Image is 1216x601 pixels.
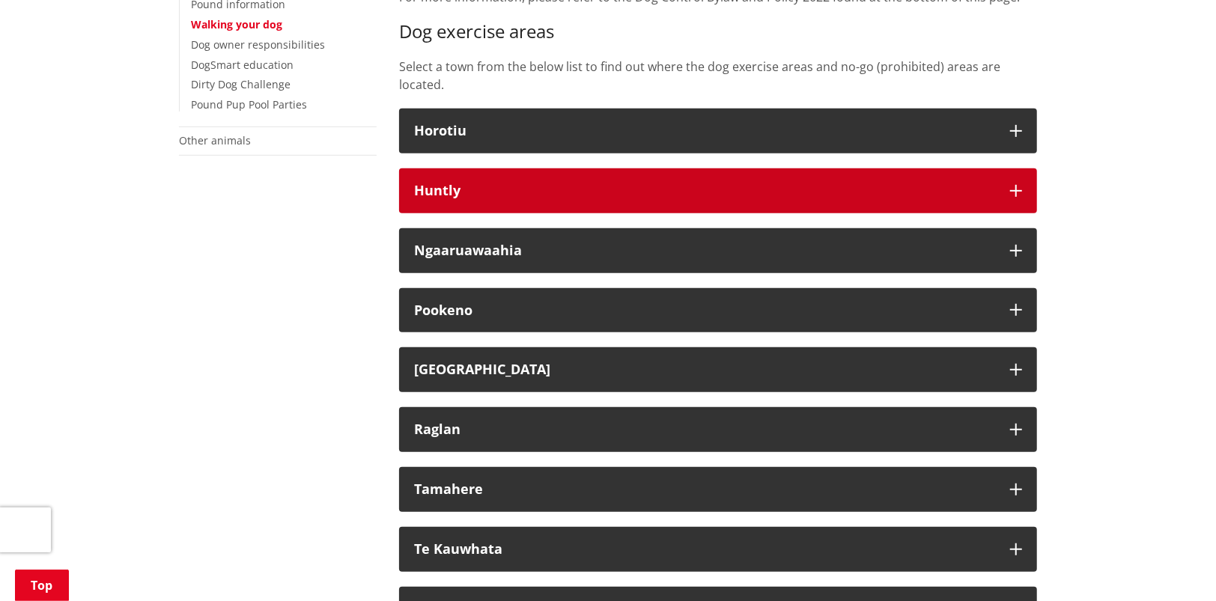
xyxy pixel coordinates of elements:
button: Pookeno [399,288,1037,333]
h3: Te Kauwhata [414,542,995,557]
h3: Huntly [414,183,995,198]
button: [GEOGRAPHIC_DATA] [399,347,1037,392]
button: Huntly [399,168,1037,213]
iframe: Messenger Launcher [1147,538,1201,592]
button: Ngaaruawaahia [399,228,1037,273]
button: Tamahere [399,467,1037,512]
a: Dog owner responsibilities [191,37,325,52]
a: Other animals [179,133,251,147]
h3: Dog exercise areas [399,21,1037,43]
h3: Horotiu [414,123,995,138]
h3: [GEOGRAPHIC_DATA] [414,362,995,377]
h3: Ngaaruawaahia [414,243,995,258]
button: Te Kauwhata [399,527,1037,572]
h3: Raglan [414,422,995,437]
a: Top [15,570,69,601]
a: Dirty Dog Challenge [191,77,291,91]
a: Pound Pup Pool Parties [191,97,307,112]
a: DogSmart education [191,58,294,72]
a: Walking your dog [191,17,282,31]
button: Raglan [399,407,1037,452]
p: Select a town from the below list to find out where the dog exercise areas and no-go (prohibited)... [399,58,1037,94]
button: Horotiu [399,109,1037,153]
div: Tamahere [414,482,995,497]
h3: Pookeno [414,303,995,318]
